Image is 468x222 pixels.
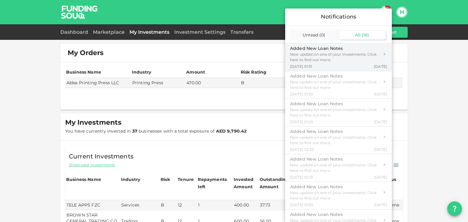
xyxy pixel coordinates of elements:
[290,92,314,97] span: [DATE] 01:30
[374,119,387,124] span: [DATE]
[374,92,387,97] span: [DATE]
[374,202,387,207] span: [DATE]
[290,64,312,69] span: [DATE] 01:31
[290,202,314,207] span: [DATE] 01:50
[319,32,325,38] span: ( 0 )
[290,73,379,79] div: Added New Loan Notes
[290,79,379,90] div: New update on one of your investments. Click here to find out more.
[290,119,313,124] span: [DATE] 01:29
[290,52,379,63] div: New update on one of your investments. Click here to find out more.
[362,32,369,38] span: ( 16 )
[290,211,379,218] div: Added New Loan Notes
[355,32,360,38] span: All
[290,135,379,146] div: New update on one of your investments. Click here to find out more.
[290,101,379,107] div: Added New Loan Notes
[290,156,379,162] div: Added New Loan Notes
[374,175,387,180] span: [DATE]
[290,128,379,135] div: Added New Loan Notes
[290,45,379,52] div: Added New Loan Notes
[321,13,356,20] span: Notifications
[290,190,379,201] div: New update on one of your investments. Click here to find out more.
[303,32,318,38] span: Unread
[290,175,313,180] span: [DATE] 02:31
[290,107,379,118] div: New update on one of your investments. Click here to find out more.
[290,147,314,152] span: [DATE] 02:33
[290,162,379,173] div: New update on one of your investments. Click here to find out more.
[374,64,387,69] span: [DATE]
[290,184,379,190] div: Added New Loan Notes
[374,147,387,152] span: [DATE]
